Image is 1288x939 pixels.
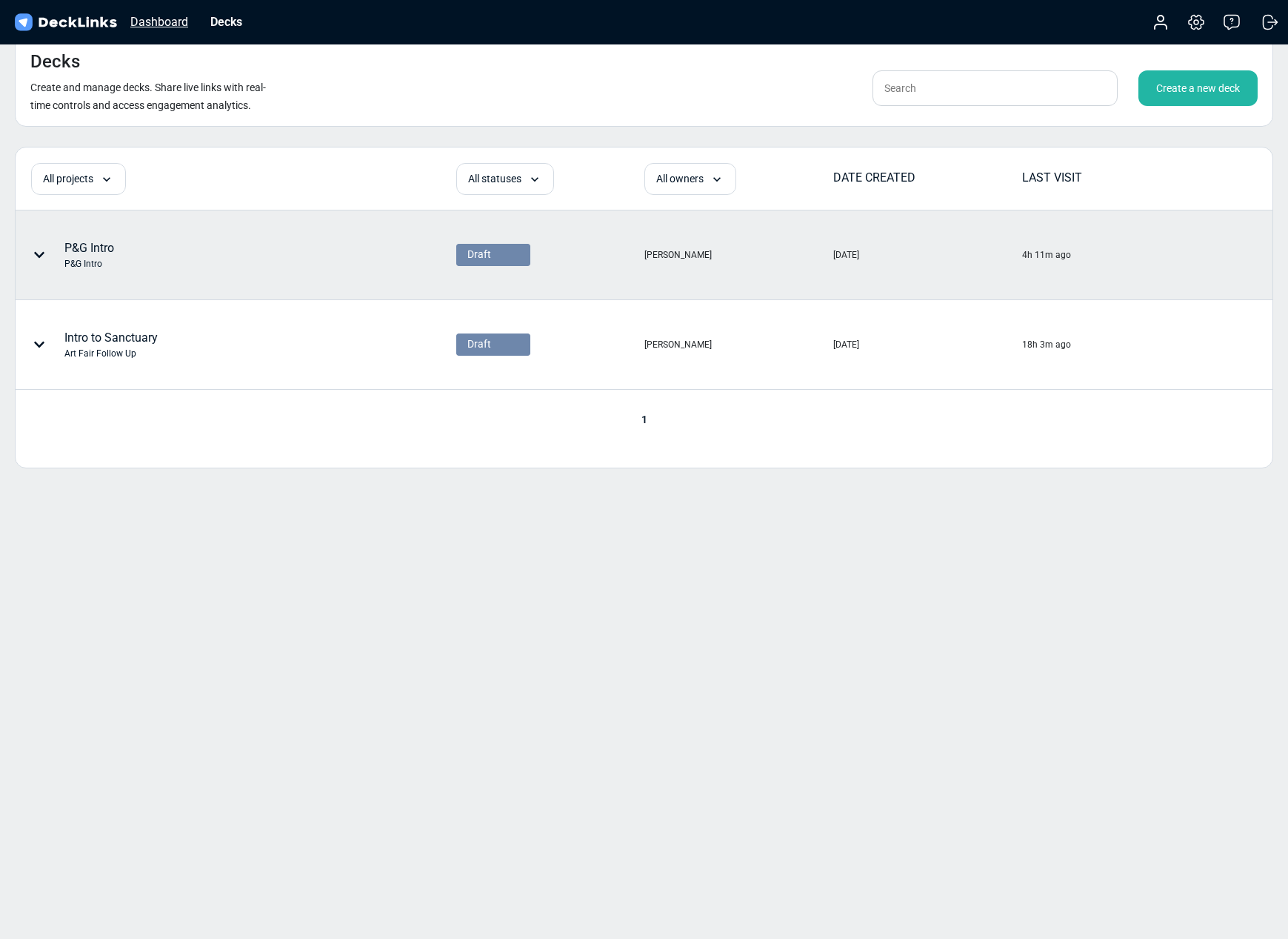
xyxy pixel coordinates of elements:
div: Decks [203,13,250,31]
div: Art Fair Follow Up [64,347,158,360]
div: [DATE] [833,338,859,351]
h4: Decks [30,51,80,73]
div: LAST VISIT [1022,169,1209,187]
div: [DATE] [833,248,859,262]
div: All owners [644,163,736,195]
div: P&G Intro [64,257,114,271]
span: Draft [467,247,491,262]
div: Intro to Sanctuary [64,329,158,360]
div: All statuses [456,163,554,195]
span: Draft [467,336,491,352]
div: [PERSON_NAME] [644,338,712,351]
div: 4h 11m ago [1022,248,1071,262]
div: Dashboard [123,13,196,31]
small: Create and manage decks. Share live links with real-time controls and access engagement analytics. [30,82,266,111]
img: DeckLinks [12,12,119,33]
div: DATE CREATED [833,169,1021,187]
div: 18h 3m ago [1022,338,1071,351]
div: [PERSON_NAME] [644,248,712,262]
div: P&G Intro [64,239,114,271]
div: Create a new deck [1138,70,1258,106]
div: All projects [31,163,126,195]
span: 1 [634,414,655,425]
input: Search [872,70,1118,106]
